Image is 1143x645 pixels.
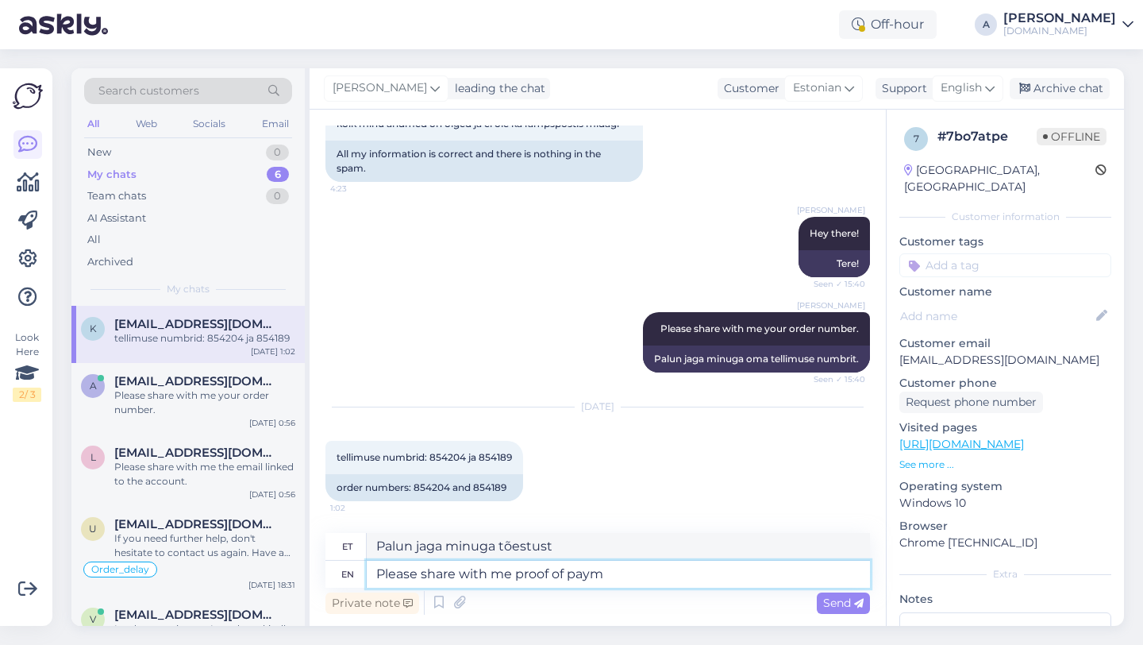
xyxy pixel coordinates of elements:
span: [PERSON_NAME] [797,204,865,216]
div: Web [133,114,160,134]
span: Hey there! [810,227,859,239]
span: l [90,451,96,463]
img: Askly Logo [13,81,43,111]
span: kallekenk1@outlook.com [114,317,279,331]
span: Order_delay [91,565,149,574]
span: Please share with me your order number. [660,322,859,334]
div: Support [876,80,927,97]
p: [EMAIL_ADDRESS][DOMAIN_NAME] [899,352,1111,369]
div: Socials [190,114,229,134]
div: [DATE] 18:31 [248,579,295,591]
span: 4:23 [330,183,390,195]
span: Offline [1037,128,1106,145]
div: New [87,145,111,160]
div: All my information is correct and there is nothing in the spam. [325,141,643,182]
p: Customer tags [899,234,1111,250]
span: v [90,613,96,625]
span: [PERSON_NAME] [333,79,427,97]
div: et [342,533,352,560]
span: a [90,380,97,392]
div: Team chats [87,188,146,204]
p: Customer name [899,284,1111,300]
div: [DATE] [325,400,870,414]
span: Send [823,596,864,610]
span: Search customers [98,83,199,99]
span: u [89,523,97,535]
div: [DATE] 0:56 [249,489,295,500]
div: Look Here [13,330,41,402]
p: Visited pages [899,419,1111,436]
p: Notes [899,591,1111,608]
span: linell0090@gmail.com [114,446,279,460]
div: tellimuse numbrid: 854204 ja 854189 [114,331,295,346]
span: 1:02 [330,502,390,514]
div: Palun jaga minuga oma tellimuse numbrit. [643,346,870,373]
p: Chrome [TECHNICAL_ID] [899,535,1111,551]
div: # 7bo7atpe [937,127,1037,146]
div: Email [259,114,292,134]
div: Extra [899,567,1111,581]
span: k [90,322,97,334]
input: Add name [900,307,1093,325]
p: See more ... [899,458,1111,472]
textarea: Please share with me proof of pay [367,561,870,588]
div: Please share with me the email linked to the account. [114,460,295,489]
p: Browser [899,518,1111,535]
span: Estonian [793,79,841,97]
div: 6 [267,167,289,183]
div: Please share with me your order number. [114,388,295,417]
span: Seen ✓ 15:40 [806,373,865,385]
span: Seen ✓ 15:40 [806,278,865,290]
span: [PERSON_NAME] [797,299,865,311]
span: My chats [167,282,210,296]
div: [GEOGRAPHIC_DATA], [GEOGRAPHIC_DATA] [904,162,1095,195]
div: order numbers: 854204 and 854189 [325,474,523,501]
div: 2 / 3 [13,388,41,402]
div: A [975,14,997,36]
a: [URL][DOMAIN_NAME] [899,437,1024,451]
div: 0 [266,188,289,204]
div: leading the chat [448,80,545,97]
div: Archived [87,254,133,270]
div: 0 [266,145,289,160]
div: [DATE] 0:56 [249,417,295,429]
div: My chats [87,167,137,183]
div: If you need further help, don't hesitate to contact us again. Have a great day! [114,531,295,560]
div: en [341,561,354,588]
div: AI Assistant [87,210,146,226]
p: Customer email [899,335,1111,352]
span: English [941,79,982,97]
div: Request phone number [899,392,1043,413]
div: Off-hour [839,10,937,39]
div: Archive chat [1010,78,1110,99]
span: unclemi13@gmail.com [114,517,279,531]
p: Operating system [899,478,1111,495]
textarea: Palun jaga minuga tõestust [367,533,870,560]
div: All [84,114,102,134]
div: [DOMAIN_NAME] [1003,25,1116,37]
span: valdemirasagatauskiene1@yahoo.com [114,608,279,622]
p: Windows 10 [899,495,1111,512]
div: Tere! [799,250,870,277]
div: [DATE] 1:02 [251,346,295,357]
div: [PERSON_NAME] [1003,12,1116,25]
span: alar.kaljo@gmail.com [114,374,279,388]
a: [PERSON_NAME][DOMAIN_NAME] [1003,12,1133,37]
span: tellimuse numbrid: 854204 ja 854189 [337,451,512,463]
span: 7 [914,133,919,145]
div: All [87,232,101,248]
input: Add a tag [899,253,1111,277]
div: Customer [718,80,779,97]
div: Private note [325,593,419,614]
p: Customer phone [899,375,1111,392]
div: Customer information [899,210,1111,224]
